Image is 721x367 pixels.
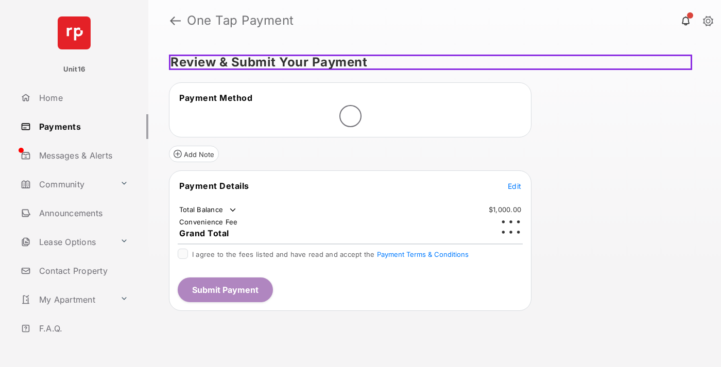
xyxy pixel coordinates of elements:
td: Total Balance [179,205,238,215]
span: I agree to the fees listed and have read and accept the [192,250,469,258]
a: Lease Options [16,230,116,254]
span: Grand Total [179,228,229,238]
a: My Apartment [16,287,116,312]
span: Edit [508,182,521,190]
button: I agree to the fees listed and have read and accept the [377,250,469,258]
button: Edit [508,181,521,191]
span: Payment Method [179,93,252,103]
button: Add Note [169,146,219,162]
img: svg+xml;base64,PHN2ZyB4bWxucz0iaHR0cDovL3d3dy53My5vcmcvMjAwMC9zdmciIHdpZHRoPSI2NCIgaGVpZ2h0PSI2NC... [58,16,91,49]
a: Messages & Alerts [16,143,148,168]
td: Convenience Fee [179,217,238,226]
td: $1,000.00 [488,205,522,214]
a: Payments [16,114,148,139]
a: Contact Property [16,258,148,283]
span: Payment Details [179,181,249,191]
strong: One Tap Payment [187,14,294,27]
button: Submit Payment [178,277,273,302]
p: Unit16 [63,64,85,75]
a: F.A.Q. [16,316,148,341]
a: Community [16,172,116,197]
h5: Review & Submit Your Payment [169,55,692,70]
a: Announcements [16,201,148,225]
a: Home [16,85,148,110]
